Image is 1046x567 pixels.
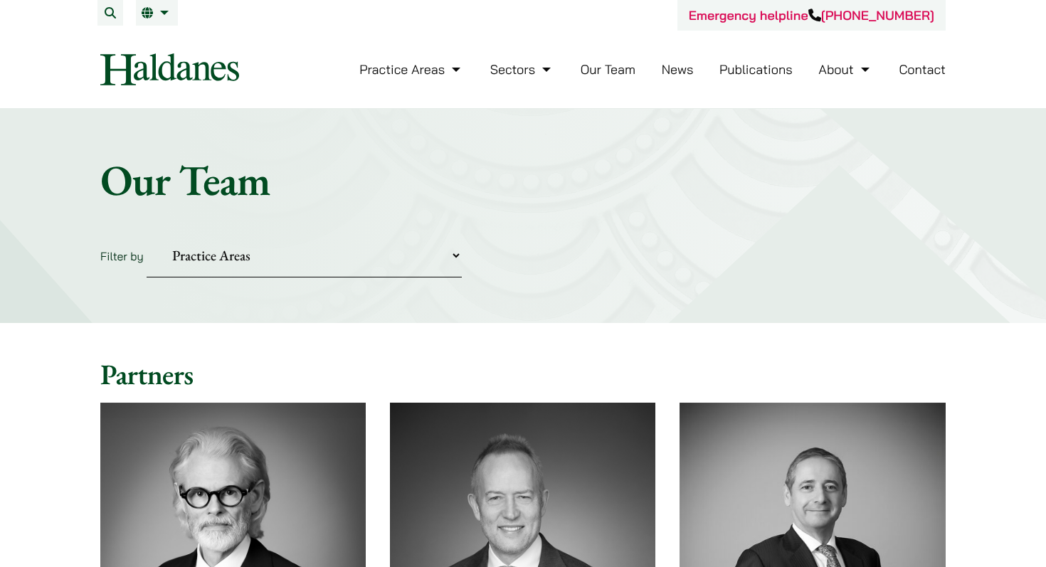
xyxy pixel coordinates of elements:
a: Sectors [490,61,554,78]
a: Practice Areas [359,61,464,78]
label: Filter by [100,249,144,263]
a: EN [142,7,172,18]
img: Logo of Haldanes [100,53,239,85]
a: Our Team [581,61,635,78]
a: Emergency helpline[PHONE_NUMBER] [689,7,934,23]
h2: Partners [100,357,946,391]
a: About [818,61,872,78]
a: Contact [899,61,946,78]
a: Publications [719,61,793,78]
h1: Our Team [100,154,946,206]
a: News [662,61,694,78]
